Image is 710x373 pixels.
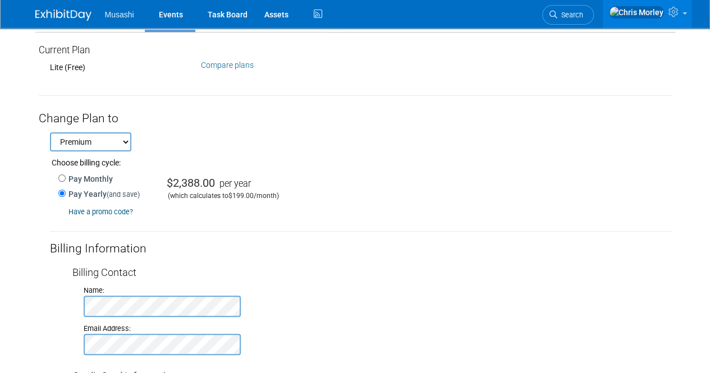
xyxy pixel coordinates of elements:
a: Search [542,5,594,25]
label: Pay Yearly [66,188,140,200]
div: Billing Contact [72,265,672,280]
div: Current Plan [39,38,185,62]
td: (which calculates to /month) [164,191,279,201]
span: (and save) [107,190,140,199]
div: Change Plan to [39,104,672,127]
a: Compare plans [201,61,254,70]
div: Choose billing cycle: [50,151,672,168]
label: Pay Monthly [66,173,113,185]
div: Email Address: [84,324,672,334]
span: Musashi [105,10,134,19]
span: per year [218,178,251,189]
div: Lite (Free) [50,62,185,73]
span: $2,388.00 [164,176,215,190]
div: Name: [84,285,672,296]
span: $199.00 [228,192,254,200]
a: Have a promo code? [68,208,133,216]
div: Billing Information [50,232,672,265]
img: Chris Morley [609,6,664,19]
img: ExhibitDay [35,10,91,21]
span: Search [557,11,583,19]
